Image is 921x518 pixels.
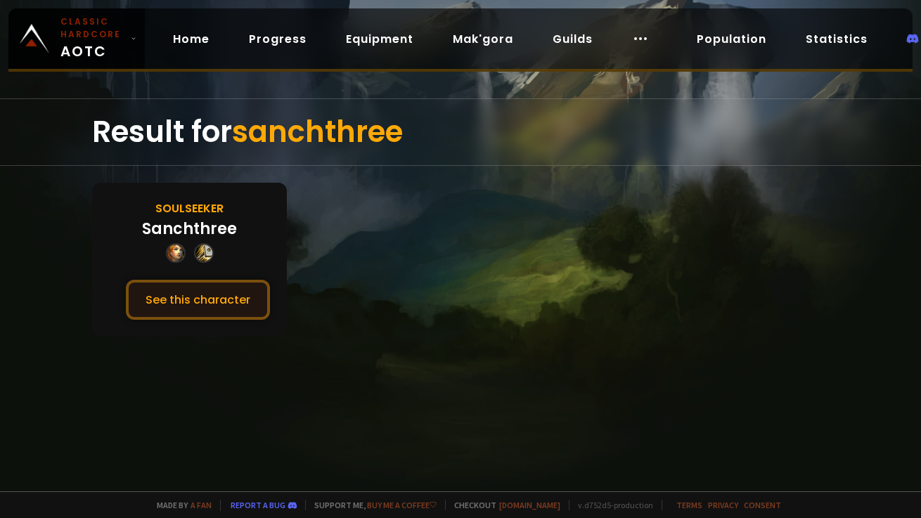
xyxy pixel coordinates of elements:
a: Statistics [794,25,879,53]
a: Classic HardcoreAOTC [8,8,145,69]
div: Result for [92,99,829,165]
span: Checkout [445,500,560,510]
div: Sanchthree [142,217,237,240]
a: Consent [744,500,781,510]
span: v. d752d5 - production [569,500,653,510]
a: Guilds [541,25,604,53]
span: Support me, [305,500,437,510]
div: Soulseeker [155,200,224,217]
span: AOTC [60,15,125,62]
a: Privacy [708,500,738,510]
span: Made by [148,500,212,510]
a: Mak'gora [442,25,524,53]
small: Classic Hardcore [60,15,125,41]
a: Population [685,25,778,53]
a: Report a bug [231,500,285,510]
a: Progress [238,25,318,53]
span: sanchthree [232,111,403,153]
a: a fan [191,500,212,510]
a: Terms [676,500,702,510]
button: See this character [126,280,270,320]
a: Home [162,25,221,53]
a: Equipment [335,25,425,53]
a: Buy me a coffee [367,500,437,510]
a: [DOMAIN_NAME] [499,500,560,510]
